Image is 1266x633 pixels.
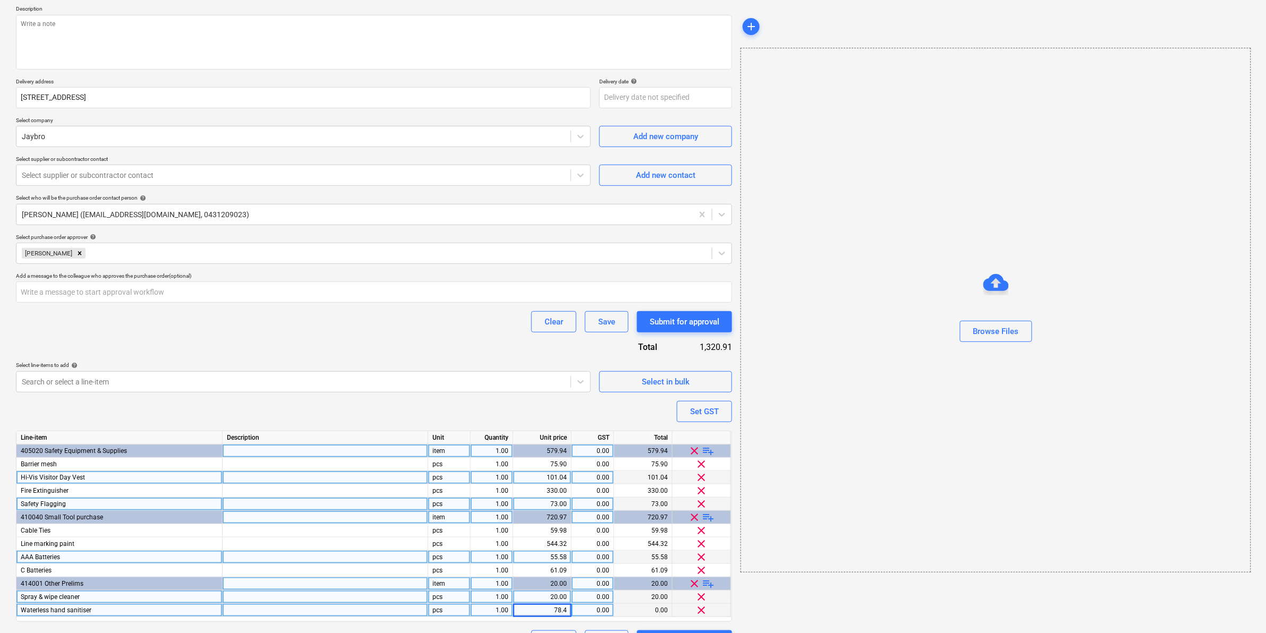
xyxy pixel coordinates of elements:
[695,524,708,537] span: clear
[576,591,609,604] div: 0.00
[695,484,708,497] span: clear
[16,156,591,165] p: Select supplier or subcontractor contact
[517,537,567,551] div: 544.32
[599,78,732,85] div: Delivery date
[21,606,91,614] span: Waterless hand sanitiser
[475,511,508,524] div: 1.00
[475,444,508,458] div: 1.00
[88,234,96,240] span: help
[428,498,471,511] div: pcs
[690,405,719,418] div: Set GST
[16,194,732,201] div: Select who will be the purchase order contact person
[614,471,673,484] div: 101.04
[642,375,690,389] div: Select in bulk
[599,87,732,108] input: Delivery date not specified
[598,315,615,329] div: Save
[599,165,732,186] button: Add new contact
[628,78,637,84] span: help
[572,431,614,444] div: GST
[576,498,609,511] div: 0.00
[21,540,74,548] span: Line marking paint
[636,168,695,182] div: Add new contact
[428,551,471,564] div: pcs
[428,484,471,498] div: pcs
[576,537,609,551] div: 0.00
[16,272,732,279] div: Add a message to the colleague who approves the purchase order (optional)
[960,321,1032,342] button: Browse Files
[576,604,609,617] div: 0.00
[428,537,471,551] div: pcs
[745,20,758,33] span: add
[695,498,708,510] span: clear
[428,604,471,617] div: pcs
[689,511,701,524] span: clear
[614,551,673,564] div: 55.58
[576,511,609,524] div: 0.00
[475,458,508,471] div: 1.00
[428,591,471,604] div: pcs
[633,130,698,143] div: Add new company
[702,444,715,457] span: playlist_add
[517,591,567,604] div: 20.00
[545,315,563,329] div: Clear
[21,460,57,468] span: Barrier mesh
[517,551,567,564] div: 55.58
[475,551,508,564] div: 1.00
[428,458,471,471] div: pcs
[16,281,732,303] input: Write a message to start approval workflow
[637,311,732,332] button: Submit for approval
[517,511,567,524] div: 720.97
[614,498,673,511] div: 73.00
[674,341,732,353] div: 1,320.91
[614,537,673,551] div: 544.32
[517,564,567,577] div: 61.09
[16,117,591,126] p: Select company
[517,484,567,498] div: 330.00
[428,511,471,524] div: item
[475,524,508,537] div: 1.00
[576,444,609,458] div: 0.00
[21,447,127,455] span: 405020 Safety Equipment & Supplies
[428,524,471,537] div: pcs
[517,444,567,458] div: 579.94
[475,484,508,498] div: 1.00
[576,577,609,591] div: 0.00
[689,577,701,590] span: clear
[475,471,508,484] div: 1.00
[16,234,732,241] div: Select purchase order approver
[695,537,708,550] span: clear
[614,511,673,524] div: 720.97
[517,498,567,511] div: 73.00
[16,5,732,14] p: Description
[16,78,591,87] p: Delivery address
[695,551,708,563] span: clear
[576,471,609,484] div: 0.00
[702,511,715,524] span: playlist_add
[517,458,567,471] div: 75.90
[21,487,69,494] span: Fire Extinguisher
[614,604,673,617] div: 0.00
[475,564,508,577] div: 1.00
[428,577,471,591] div: item
[614,591,673,604] div: 20.00
[428,444,471,458] div: item
[614,431,673,444] div: Total
[695,471,708,484] span: clear
[21,553,60,561] span: AAA Batteries
[599,126,732,147] button: Add new company
[223,431,428,444] div: Description
[16,362,591,369] div: Select line-items to add
[21,593,80,601] span: Spray & wipe cleaner
[16,87,591,108] input: Delivery address
[531,311,576,332] button: Clear
[428,564,471,577] div: pcs
[475,498,508,511] div: 1.00
[475,604,508,617] div: 1.00
[576,484,609,498] div: 0.00
[677,401,732,422] button: Set GST
[585,311,628,332] button: Save
[428,471,471,484] div: pcs
[74,248,86,259] div: Remove Billy Campbell
[695,458,708,471] span: clear
[741,48,1251,572] div: Browse Files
